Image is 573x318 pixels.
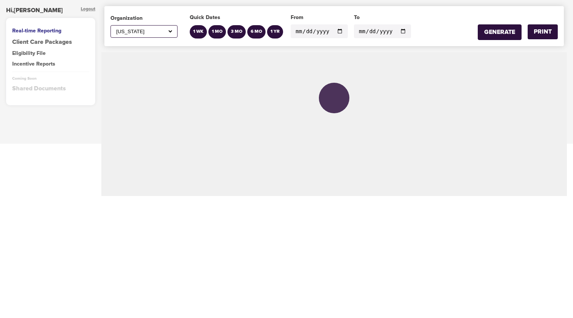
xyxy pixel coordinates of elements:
[110,14,178,22] div: Organization
[528,24,558,39] button: PRINT
[190,25,207,39] button: 1 WK
[12,38,89,47] a: Client Care Packages
[12,50,89,57] div: Eligibility File
[12,76,89,81] div: Coming Soon
[270,29,280,35] div: 1 YR
[291,14,348,21] div: From
[12,27,89,35] div: Real-time Reporting
[251,29,262,35] div: 6 MO
[478,24,522,40] button: GENERATE
[212,29,222,35] div: 1 MO
[193,29,203,35] div: 1 WK
[247,25,266,39] button: 6 MO
[227,25,246,39] button: 3 MO
[12,84,89,93] div: Shared Documents
[12,60,89,68] div: Incentive Reports
[6,6,63,15] div: Hi, [PERSON_NAME]
[81,6,95,15] div: Logout
[231,29,242,35] div: 3 MO
[484,28,515,37] div: GENERATE
[354,14,411,21] div: To
[190,14,285,21] div: Quick Dates
[534,27,552,36] div: PRINT
[267,25,283,39] button: 1 YR
[208,25,226,39] button: 1 MO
